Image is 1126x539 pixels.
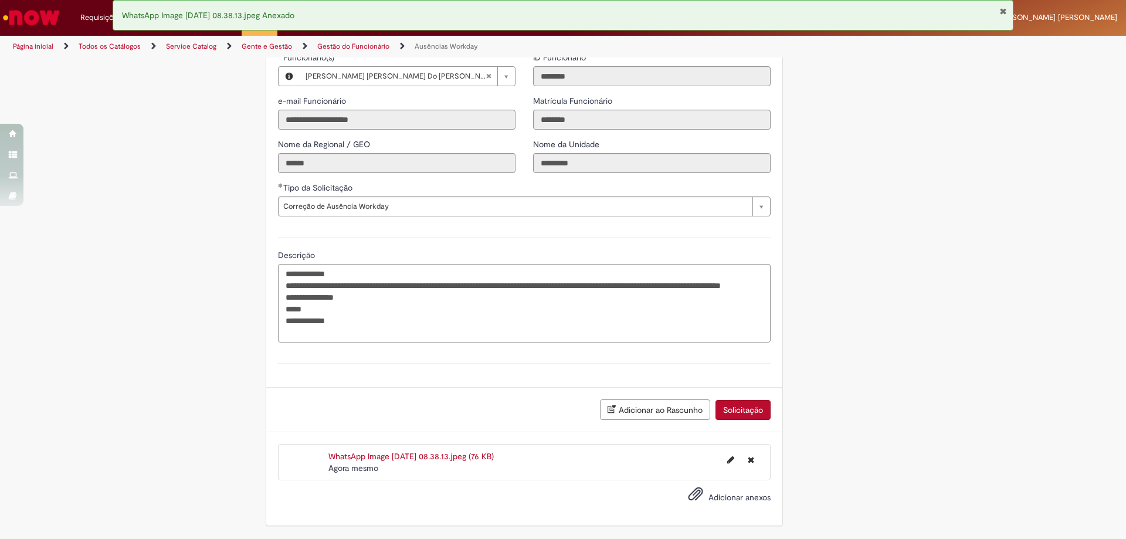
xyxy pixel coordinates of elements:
[300,67,515,86] a: [PERSON_NAME] [PERSON_NAME] Do [PERSON_NAME]Limpar campo Funcionário(s)
[970,12,1117,22] span: Isabela [PERSON_NAME] [PERSON_NAME]
[480,67,497,86] abbr: Limpar campo Funcionário(s)
[278,96,348,106] span: Somente leitura - e-mail Funcionário
[533,139,602,150] span: Somente leitura - Nome da Unidade
[79,42,141,51] a: Todos os Catálogos
[999,6,1007,16] button: Fechar Notificação
[328,451,494,462] a: WhatsApp Image [DATE] 08.38.13.jpeg (76 KB)
[741,450,761,469] button: Excluir WhatsApp Image 2025-08-28 at 08.38.13.jpeg
[533,52,588,63] span: Somente leitura - ID Funcionário
[278,250,317,260] span: Descrição
[166,42,216,51] a: Service Catalog
[533,110,771,130] input: Matrícula Funcionário
[1,6,62,29] img: ServiceNow
[720,450,741,469] button: Editar nome de arquivo WhatsApp Image 2025-08-28 at 08.38.13.jpeg
[283,182,355,193] span: Tipo da Solicitação
[685,483,706,510] button: Adicionar anexos
[708,493,771,503] span: Adicionar anexos
[533,153,771,173] input: Nome da Unidade
[317,42,389,51] a: Gestão do Funcionário
[9,36,742,57] ul: Trilhas de página
[278,153,515,173] input: Nome da Regional / GEO
[122,10,294,21] span: WhatsApp Image [DATE] 08.38.13.jpeg Anexado
[242,42,292,51] a: Gente e Gestão
[278,110,515,130] input: e-mail Funcionário
[283,197,747,216] span: Correção de Ausência Workday
[279,67,300,86] button: Funcionário(s), Visualizar este registro Helton Leonardo Santos Do Nascimento
[278,183,283,188] span: Obrigatório Preenchido
[328,463,378,473] time: 28/08/2025 09:42:12
[306,67,486,86] span: [PERSON_NAME] [PERSON_NAME] Do [PERSON_NAME]
[13,42,53,51] a: Página inicial
[533,66,771,86] input: ID Funcionário
[80,12,121,23] span: Requisições
[283,52,337,63] span: Necessários - Funcionário(s)
[715,400,771,420] button: Solicitação
[278,264,771,343] textarea: Descrição
[533,96,615,106] span: Somente leitura - Matrícula Funcionário
[415,42,478,51] a: Ausências Workday
[278,139,372,150] span: Somente leitura - Nome da Regional / GEO
[328,463,378,473] span: Agora mesmo
[600,399,710,420] button: Adicionar ao Rascunho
